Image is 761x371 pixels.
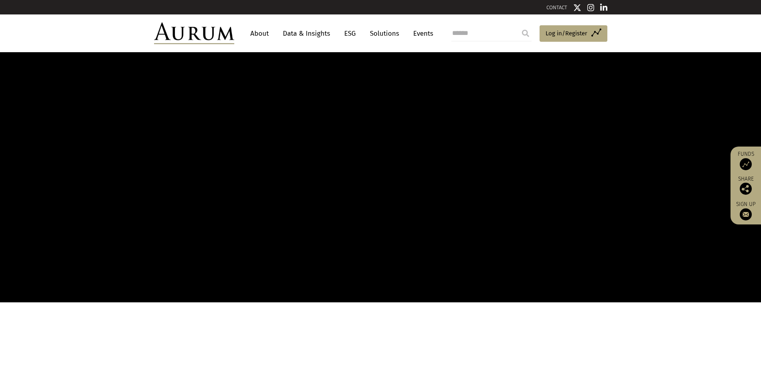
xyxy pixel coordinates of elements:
[587,4,595,12] img: Instagram icon
[546,29,587,38] span: Log in/Register
[735,176,757,195] div: Share
[735,201,757,220] a: Sign up
[546,4,567,10] a: CONTACT
[600,4,607,12] img: Linkedin icon
[735,151,757,170] a: Funds
[154,22,234,44] img: Aurum
[740,158,752,170] img: Access Funds
[540,25,607,42] a: Log in/Register
[366,26,403,41] a: Solutions
[246,26,273,41] a: About
[740,183,752,195] img: Share this post
[517,25,534,41] input: Submit
[409,26,433,41] a: Events
[573,4,581,12] img: Twitter icon
[740,208,752,220] img: Sign up to our newsletter
[340,26,360,41] a: ESG
[279,26,334,41] a: Data & Insights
